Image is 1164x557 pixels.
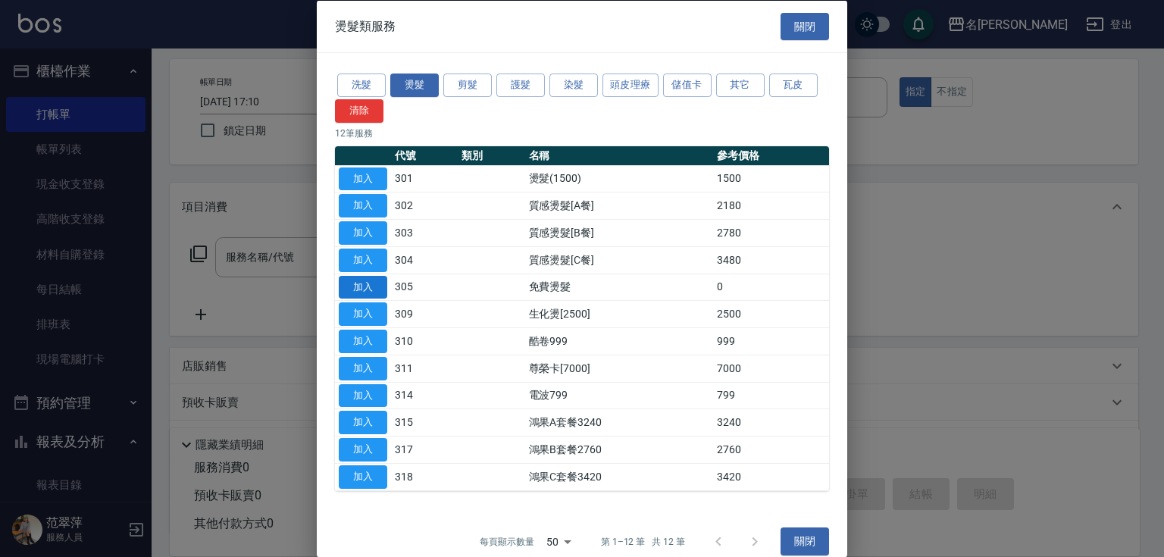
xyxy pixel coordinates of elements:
td: 314 [391,382,458,409]
button: 加入 [339,194,387,217]
button: 護髮 [496,74,545,97]
td: 質感燙髮[C餐] [525,246,713,274]
td: 2760 [713,436,829,463]
button: 加入 [339,356,387,380]
td: 302 [391,192,458,219]
td: 310 [391,327,458,355]
td: 304 [391,246,458,274]
td: 鴻果A套餐3240 [525,408,713,436]
button: 加入 [339,221,387,245]
td: 質感燙髮[B餐] [525,219,713,246]
button: 關閉 [781,527,829,555]
button: 瓦皮 [769,74,818,97]
td: 燙髮(1500) [525,165,713,192]
td: 315 [391,408,458,436]
td: 1500 [713,165,829,192]
th: 名稱 [525,146,713,165]
button: 加入 [339,383,387,407]
th: 類別 [458,146,524,165]
button: 染髮 [549,74,598,97]
td: 799 [713,382,829,409]
button: 剪髮 [443,74,492,97]
td: 999 [713,327,829,355]
th: 參考價格 [713,146,829,165]
td: 311 [391,355,458,382]
button: 加入 [339,275,387,299]
td: 2180 [713,192,829,219]
td: 免費燙髮 [525,274,713,301]
td: 生化燙[2500] [525,300,713,327]
td: 303 [391,219,458,246]
button: 加入 [339,330,387,353]
th: 代號 [391,146,458,165]
p: 第 1–12 筆 共 12 筆 [601,534,685,548]
td: 318 [391,463,458,490]
td: 鴻果B套餐2760 [525,436,713,463]
button: 加入 [339,302,387,326]
td: 317 [391,436,458,463]
td: 7000 [713,355,829,382]
button: 頭皮理療 [602,74,659,97]
td: 電波799 [525,382,713,409]
td: 305 [391,274,458,301]
td: 2780 [713,219,829,246]
button: 加入 [339,248,387,271]
td: 309 [391,300,458,327]
td: 酷卷999 [525,327,713,355]
button: 洗髮 [337,74,386,97]
button: 加入 [339,465,387,488]
td: 0 [713,274,829,301]
button: 儲值卡 [663,74,712,97]
p: 12 筆服務 [335,126,829,139]
button: 加入 [339,411,387,434]
td: 質感燙髮[A餐] [525,192,713,219]
button: 燙髮 [390,74,439,97]
td: 3240 [713,408,829,436]
span: 燙髮類服務 [335,18,396,33]
p: 每頁顯示數量 [480,534,534,548]
td: 3480 [713,246,829,274]
td: 尊榮卡[7000] [525,355,713,382]
button: 其它 [716,74,765,97]
td: 鴻果C套餐3420 [525,463,713,490]
td: 2500 [713,300,829,327]
td: 3420 [713,463,829,490]
button: 清除 [335,99,383,122]
td: 301 [391,165,458,192]
button: 關閉 [781,12,829,40]
button: 加入 [339,438,387,462]
button: 加入 [339,167,387,190]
